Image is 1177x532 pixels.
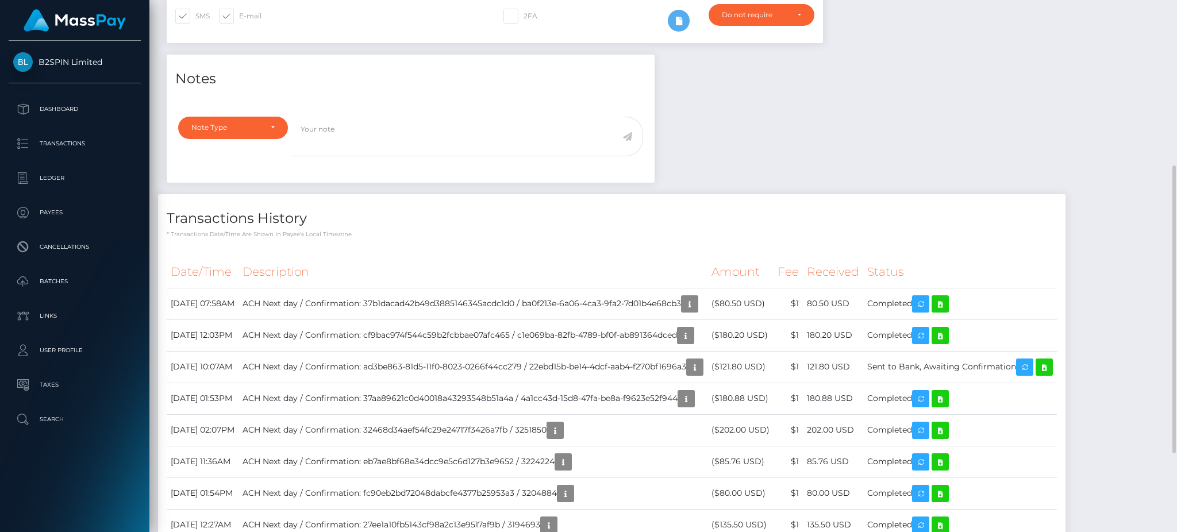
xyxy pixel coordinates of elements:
[707,351,774,383] td: ($121.80 USD)
[13,411,136,428] p: Search
[9,95,141,124] a: Dashboard
[863,446,1057,477] td: Completed
[503,9,537,24] label: 2FA
[707,446,774,477] td: ($85.76 USD)
[709,4,814,26] button: Do not require
[707,256,774,288] th: Amount
[13,169,136,187] p: Ledger
[774,446,803,477] td: $1
[9,267,141,296] a: Batches
[707,288,774,319] td: ($80.50 USD)
[9,371,141,399] a: Taxes
[13,238,136,256] p: Cancellations
[803,288,863,319] td: 80.50 USD
[13,52,33,72] img: B2SPIN Limited
[191,123,261,132] div: Note Type
[239,351,707,383] td: ACH Next day / Confirmation: ad3be863-81d5-11f0-8023-0266f44cc279 / 22ebd15b-be14-4dcf-aab4-f270b...
[707,319,774,351] td: ($180.20 USD)
[9,405,141,434] a: Search
[774,351,803,383] td: $1
[13,376,136,394] p: Taxes
[239,414,707,446] td: ACH Next day / Confirmation: 32468d34aef54fc29e24717f3426a7fb / 3251850
[774,414,803,446] td: $1
[239,319,707,351] td: ACH Next day / Confirmation: cf9bac974f544c59b2fcbbae07afc465 / c1e069ba-82fb-4789-bf0f-ab891364dced
[803,477,863,509] td: 80.00 USD
[175,9,210,24] label: SMS
[13,307,136,325] p: Links
[774,319,803,351] td: $1
[803,319,863,351] td: 180.20 USD
[167,446,239,477] td: [DATE] 11:36AM
[707,477,774,509] td: ($80.00 USD)
[803,256,863,288] th: Received
[167,319,239,351] td: [DATE] 12:03PM
[803,446,863,477] td: 85.76 USD
[219,9,261,24] label: E-mail
[178,117,288,138] button: Note Type
[774,383,803,414] td: $1
[863,256,1057,288] th: Status
[13,135,136,152] p: Transactions
[239,446,707,477] td: ACH Next day / Confirmation: eb7ae8bf68e34dcc9e5c6d127b3e9652 / 3224224
[239,383,707,414] td: ACH Next day / Confirmation: 37aa89621c0d40018a43293548b51a4a / 4a1cc43d-15d8-47fa-be8a-f9623e52f944
[9,57,141,67] span: B2SPIN Limited
[167,383,239,414] td: [DATE] 01:53PM
[803,351,863,383] td: 121.80 USD
[167,256,239,288] th: Date/Time
[9,233,141,261] a: Cancellations
[9,198,141,227] a: Payees
[707,414,774,446] td: ($202.00 USD)
[707,383,774,414] td: ($180.88 USD)
[175,69,646,89] h4: Notes
[239,477,707,509] td: ACH Next day / Confirmation: fc90eb2bd72048dabcfe4377b25953a3 / 3204884
[9,164,141,192] a: Ledger
[863,477,1057,509] td: Completed
[13,101,136,118] p: Dashboard
[9,302,141,330] a: Links
[774,256,803,288] th: Fee
[863,414,1057,446] td: Completed
[13,204,136,221] p: Payees
[24,9,126,32] img: MassPay Logo
[167,288,239,319] td: [DATE] 07:58AM
[167,351,239,383] td: [DATE] 10:07AM
[167,477,239,509] td: [DATE] 01:54PM
[239,256,707,288] th: Description
[774,477,803,509] td: $1
[167,230,1057,238] p: * Transactions date/time are shown in payee's local timezone
[9,129,141,158] a: Transactions
[239,288,707,319] td: ACH Next day / Confirmation: 37b1dacad42b49d3885146345acdc1d0 / ba0f213e-6a06-4ca3-9fa2-7d01b4e68cb3
[863,351,1057,383] td: Sent to Bank, Awaiting Confirmation
[803,383,863,414] td: 180.88 USD
[13,273,136,290] p: Batches
[863,383,1057,414] td: Completed
[167,209,1057,229] h4: Transactions History
[863,288,1057,319] td: Completed
[722,10,788,20] div: Do not require
[774,288,803,319] td: $1
[9,336,141,365] a: User Profile
[167,414,239,446] td: [DATE] 02:07PM
[13,342,136,359] p: User Profile
[863,319,1057,351] td: Completed
[803,414,863,446] td: 202.00 USD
